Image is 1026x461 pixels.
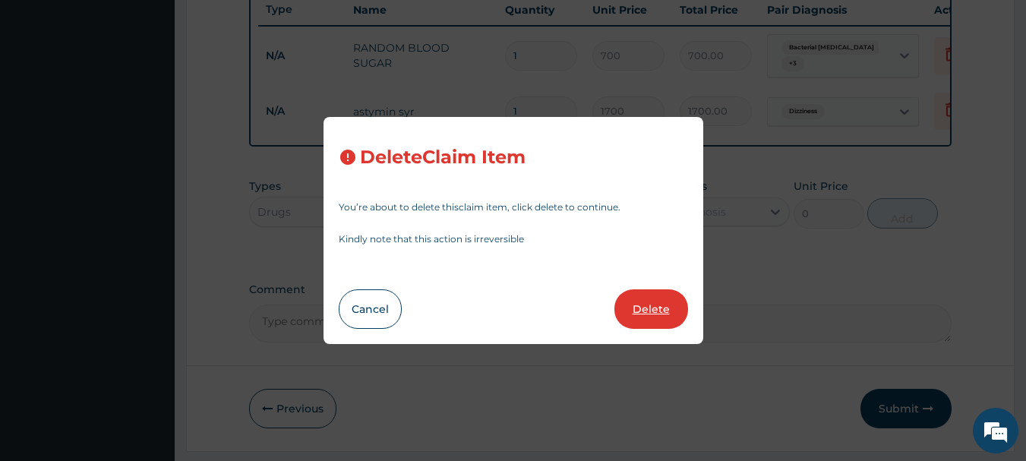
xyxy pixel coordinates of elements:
p: Kindly note that this action is irreversible [339,235,688,244]
div: Chat with us now [79,85,255,105]
button: Delete [614,289,688,329]
textarea: Type your message and hit 'Enter' [8,303,289,356]
p: You’re about to delete this claim item , click delete to continue. [339,203,688,212]
div: Minimize live chat window [249,8,286,44]
button: Cancel [339,289,402,329]
h3: Delete Claim Item [360,147,526,168]
img: d_794563401_company_1708531726252_794563401 [28,76,62,114]
span: We're online! [88,135,210,289]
